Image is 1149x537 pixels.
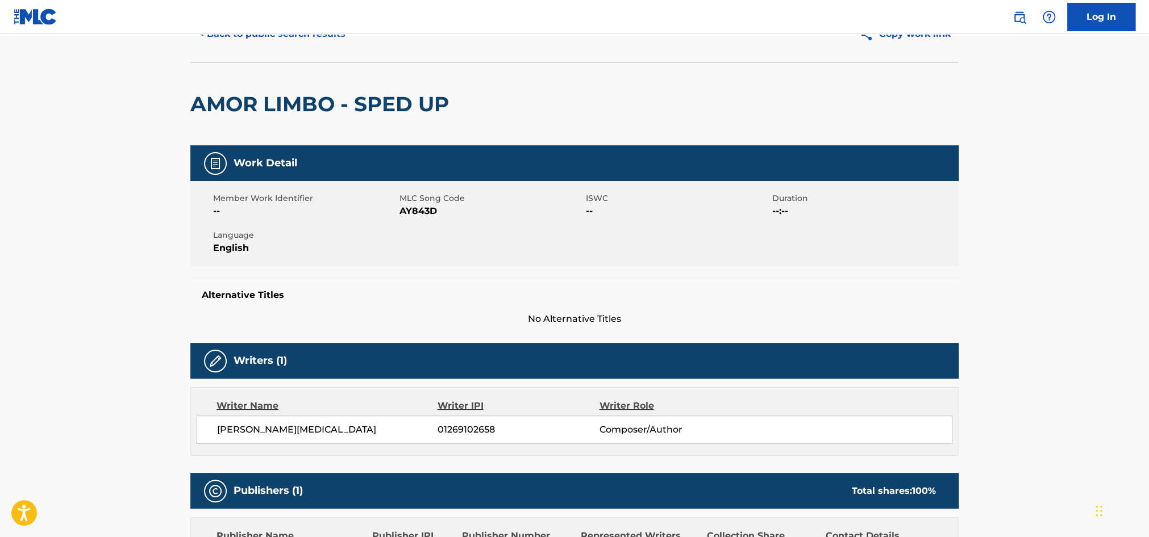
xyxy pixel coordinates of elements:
span: English [213,241,397,255]
span: --:-- [772,204,956,218]
span: No Alternative Titles [190,312,959,326]
div: Writer Role [599,399,746,413]
span: [PERSON_NAME][MEDICAL_DATA] [217,423,438,437]
img: Work Detail [209,157,222,170]
a: Public Search [1008,6,1031,28]
span: -- [213,204,397,218]
img: help [1042,10,1056,24]
img: search [1013,10,1026,24]
iframe: Chat Widget [1092,483,1149,537]
span: ISWC [586,192,769,204]
span: -- [586,204,769,218]
a: Log In [1067,3,1135,31]
span: 100 % [912,485,936,496]
h5: Writers (1) [234,354,287,367]
h5: Publishers (1) [234,484,303,497]
span: 01269102658 [438,423,599,437]
span: Composer/Author [599,423,746,437]
h2: AMOR LIMBO - SPED UP [190,91,455,117]
img: Copy work link [859,27,879,41]
div: Total shares: [852,484,936,498]
img: MLC Logo [14,9,57,25]
span: Duration [772,192,956,204]
div: Drag [1096,494,1102,528]
span: MLC Song Code [399,192,583,204]
span: Language [213,229,397,241]
div: Help [1038,6,1060,28]
div: Writer IPI [438,399,600,413]
span: Member Work Identifier [213,192,397,204]
img: Publishers [209,484,222,498]
button: < Back to public search results [190,20,353,48]
span: AY843D [399,204,583,218]
h5: Alternative Titles [202,290,947,301]
div: Writer Name [217,399,438,413]
button: Copy work link [851,20,959,48]
img: Writers [209,354,222,368]
h5: Work Detail [234,157,297,170]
